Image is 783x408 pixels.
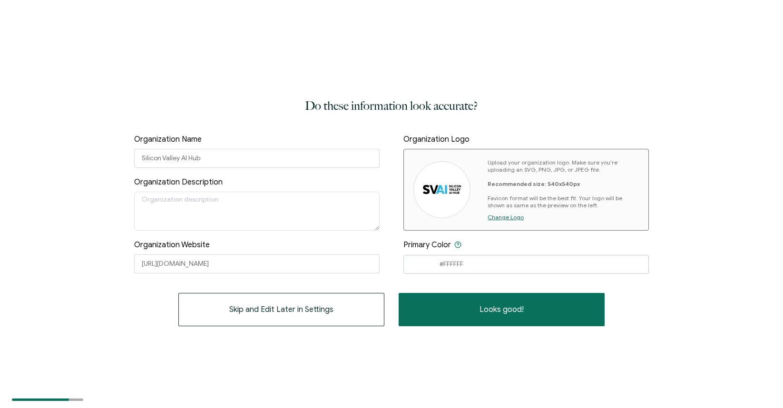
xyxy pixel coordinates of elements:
[488,214,524,221] span: Change Logo
[403,240,451,250] span: Primary Color
[399,293,605,326] button: Looks good!
[134,254,380,273] input: Website
[403,255,649,274] input: HEX Code
[488,180,580,187] b: Recommended size: 540x540px
[480,306,524,313] span: Looks good!
[403,135,470,144] span: Organization Logo
[305,97,478,116] h1: Do these information look accurate?
[178,293,384,326] button: Skip and Edit Later in Settings
[134,135,202,144] span: Organization Name
[134,149,380,168] input: Organization name
[488,159,639,209] p: Upload your organization logo. Make sure you're uploading an SVG, PNG, JPG, or JPEG file. Favicon...
[229,306,333,313] span: Skip and Edit Later in Settings
[735,362,783,408] iframe: Chat Widget
[134,177,223,187] span: Organization Description
[134,240,210,250] span: Organization Website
